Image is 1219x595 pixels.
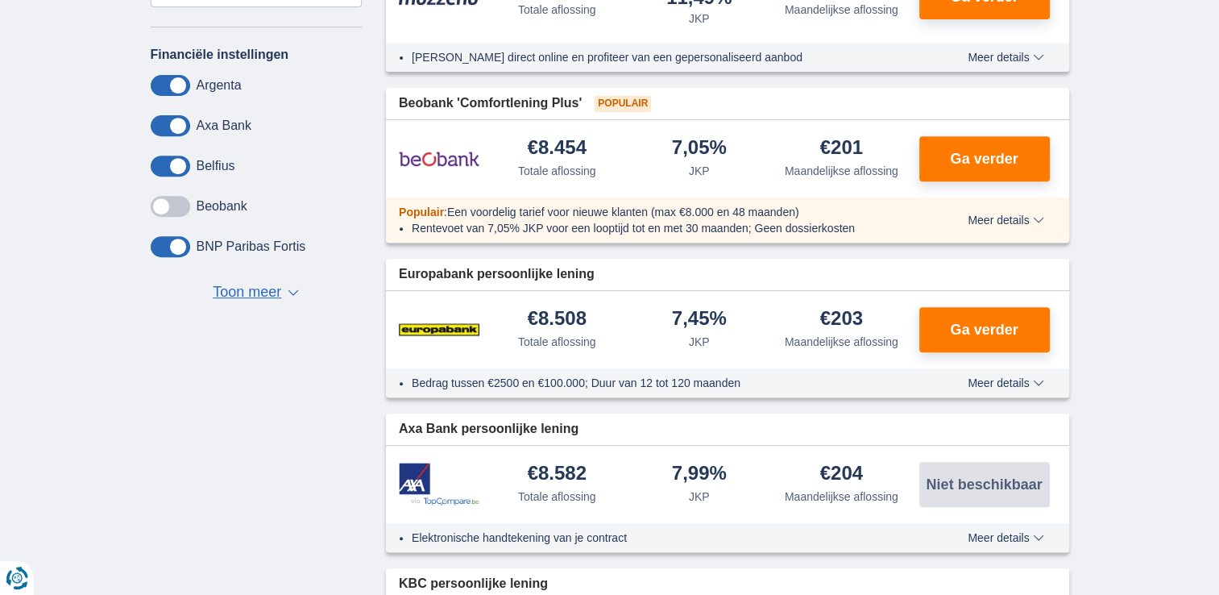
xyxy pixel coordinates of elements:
div: €204 [820,464,863,485]
label: Belfius [197,159,235,173]
div: Maandelijkse aflossing [785,2,898,18]
button: Meer details [956,531,1055,544]
span: Beobank 'Comfortlening Plus' [399,94,582,113]
div: €201 [820,138,863,160]
div: JKP [689,334,710,350]
div: Totale aflossing [518,489,596,505]
li: Elektronische handtekening van je contract [412,530,909,546]
div: Maandelijkse aflossing [785,334,898,350]
label: Argenta [197,78,242,93]
button: Niet beschikbaar [919,462,1050,507]
span: Europabank persoonlijke lening [399,265,595,284]
div: JKP [689,10,710,27]
span: Populair [399,206,444,218]
button: Meer details [956,377,1055,389]
div: €203 [820,309,863,331]
div: 7,05% [672,138,727,160]
button: Toon meer ▼ [208,281,304,304]
label: Financiële instellingen [151,48,289,62]
span: Meer details [968,532,1043,543]
div: €8.582 [528,464,587,485]
li: Bedrag tussen €2500 en €100.000; Duur van 12 tot 120 maanden [412,375,909,391]
span: Axa Bank persoonlijke lening [399,420,578,439]
div: Totale aflossing [518,163,596,179]
div: Maandelijkse aflossing [785,163,898,179]
span: ▼ [288,289,299,296]
span: Populair [595,96,651,112]
span: Meer details [968,214,1043,226]
div: 7,45% [672,309,727,331]
img: product.pl.alt Beobank [399,139,479,179]
span: Meer details [968,52,1043,63]
li: [PERSON_NAME] direct online en profiteer van een gepersonaliseerd aanbod [412,49,909,65]
span: Ga verder [950,322,1018,337]
label: Beobank [197,199,247,214]
label: Axa Bank [197,119,251,133]
div: 7,99% [672,464,727,485]
div: €8.508 [528,309,587,331]
div: Totale aflossing [518,334,596,350]
div: : [386,204,922,220]
span: KBC persoonlijke lening [399,575,548,593]
span: Niet beschikbaar [926,477,1042,492]
div: Maandelijkse aflossing [785,489,898,505]
button: Ga verder [919,307,1050,352]
li: Rentevoet van 7,05% JKP voor een looptijd tot en met 30 maanden; Geen dossierkosten [412,220,909,236]
button: Meer details [956,214,1055,227]
div: JKP [689,489,710,505]
div: JKP [689,163,710,179]
label: BNP Paribas Fortis [197,239,306,254]
span: Een voordelig tarief voor nieuwe klanten (max €8.000 en 48 maanden) [447,206,799,218]
span: Toon meer [213,282,281,303]
span: Meer details [968,377,1043,389]
img: product.pl.alt Europabank [399,310,479,350]
button: Meer details [956,51,1055,64]
span: Ga verder [950,152,1018,166]
div: €8.454 [528,138,587,160]
button: Ga verder [919,136,1050,181]
div: Totale aflossing [518,2,596,18]
img: product.pl.alt Axa Bank [399,463,479,506]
